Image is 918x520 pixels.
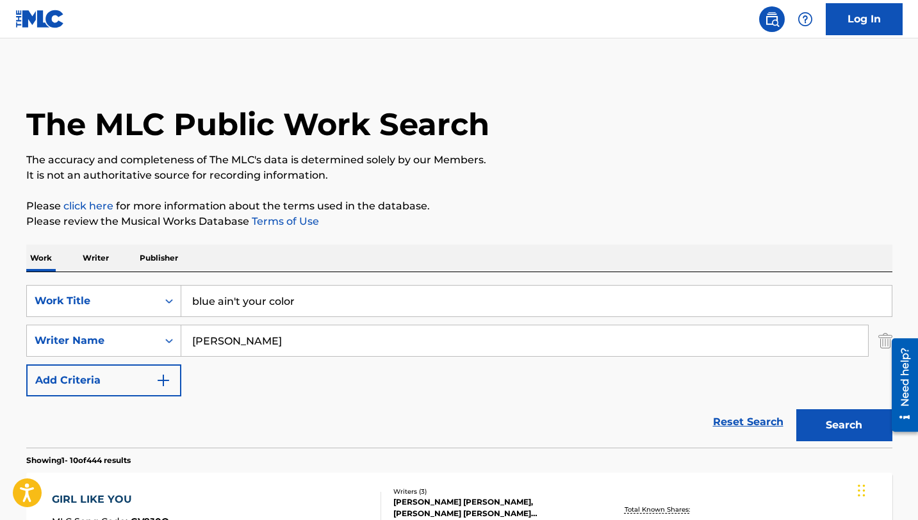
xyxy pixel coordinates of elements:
p: The accuracy and completeness of The MLC's data is determined solely by our Members. [26,152,892,168]
img: help [798,12,813,27]
img: Delete Criterion [878,325,892,357]
iframe: Chat Widget [854,459,918,520]
p: It is not an authoritative source for recording information. [26,168,892,183]
div: Writers ( 3 ) [393,487,587,496]
h1: The MLC Public Work Search [26,105,489,143]
form: Search Form [26,285,892,448]
img: 9d2ae6d4665cec9f34b9.svg [156,373,171,388]
iframe: Resource Center [882,333,918,436]
p: Please for more information about the terms used in the database. [26,199,892,214]
a: Log In [826,3,903,35]
button: Add Criteria [26,364,181,396]
div: GIRL LIKE YOU [52,492,169,507]
div: [PERSON_NAME] [PERSON_NAME], [PERSON_NAME] [PERSON_NAME] [PERSON_NAME] [393,496,587,519]
p: Showing 1 - 10 of 444 results [26,455,131,466]
p: Please review the Musical Works Database [26,214,892,229]
p: Writer [79,245,113,272]
button: Search [796,409,892,441]
div: Help [792,6,818,32]
div: Writer Name [35,333,150,348]
a: click here [63,200,113,212]
img: search [764,12,780,27]
a: Terms of Use [249,215,319,227]
div: Drag [858,471,865,510]
a: Public Search [759,6,785,32]
p: Work [26,245,56,272]
p: Publisher [136,245,182,272]
img: MLC Logo [15,10,65,28]
a: Reset Search [707,408,790,436]
div: Work Title [35,293,150,309]
p: Total Known Shares: [625,505,693,514]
